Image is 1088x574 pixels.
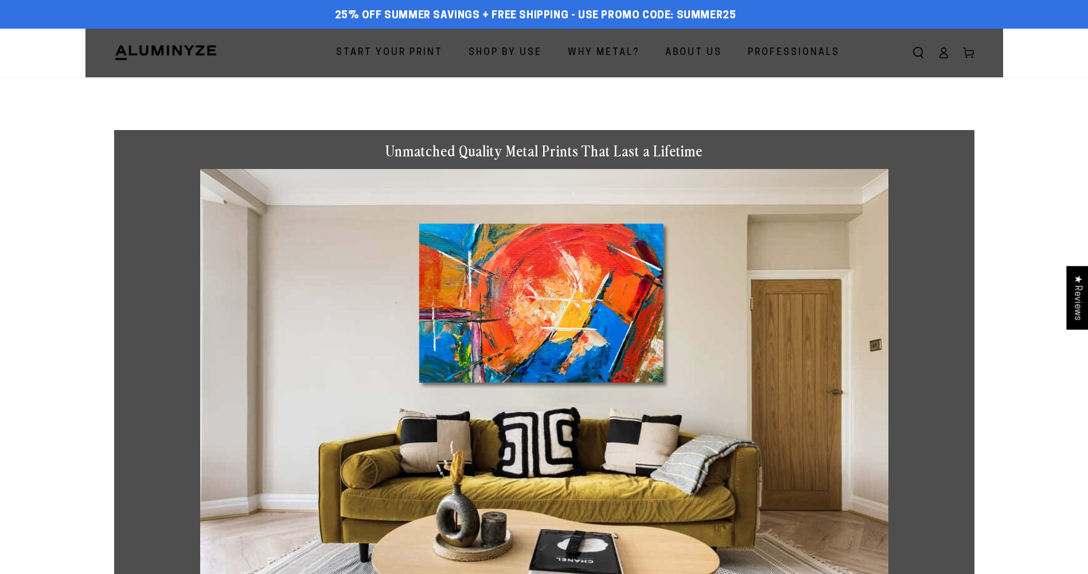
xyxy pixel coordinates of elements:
span: Why Metal? [568,45,639,61]
span: Professionals [748,45,840,61]
span: About Us [665,45,722,61]
h1: Metal Prints [114,77,974,107]
h1: Unmatched Quality Metal Prints That Last a Lifetime [200,141,888,160]
span: Shop By Use [469,45,542,61]
span: Start Your Print [336,45,443,61]
summary: Search our site [906,40,931,65]
a: Why Metal? [559,38,648,68]
div: Click to open Judge.me floating reviews tab [1066,266,1088,329]
a: Shop By Use [460,38,551,68]
a: About Us [657,38,731,68]
a: Professionals [739,38,848,68]
span: 25% off Summer Savings + Free Shipping - Use Promo Code: SUMMER25 [335,10,736,22]
a: Start Your Print [327,38,451,68]
img: Aluminyze [114,44,217,61]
